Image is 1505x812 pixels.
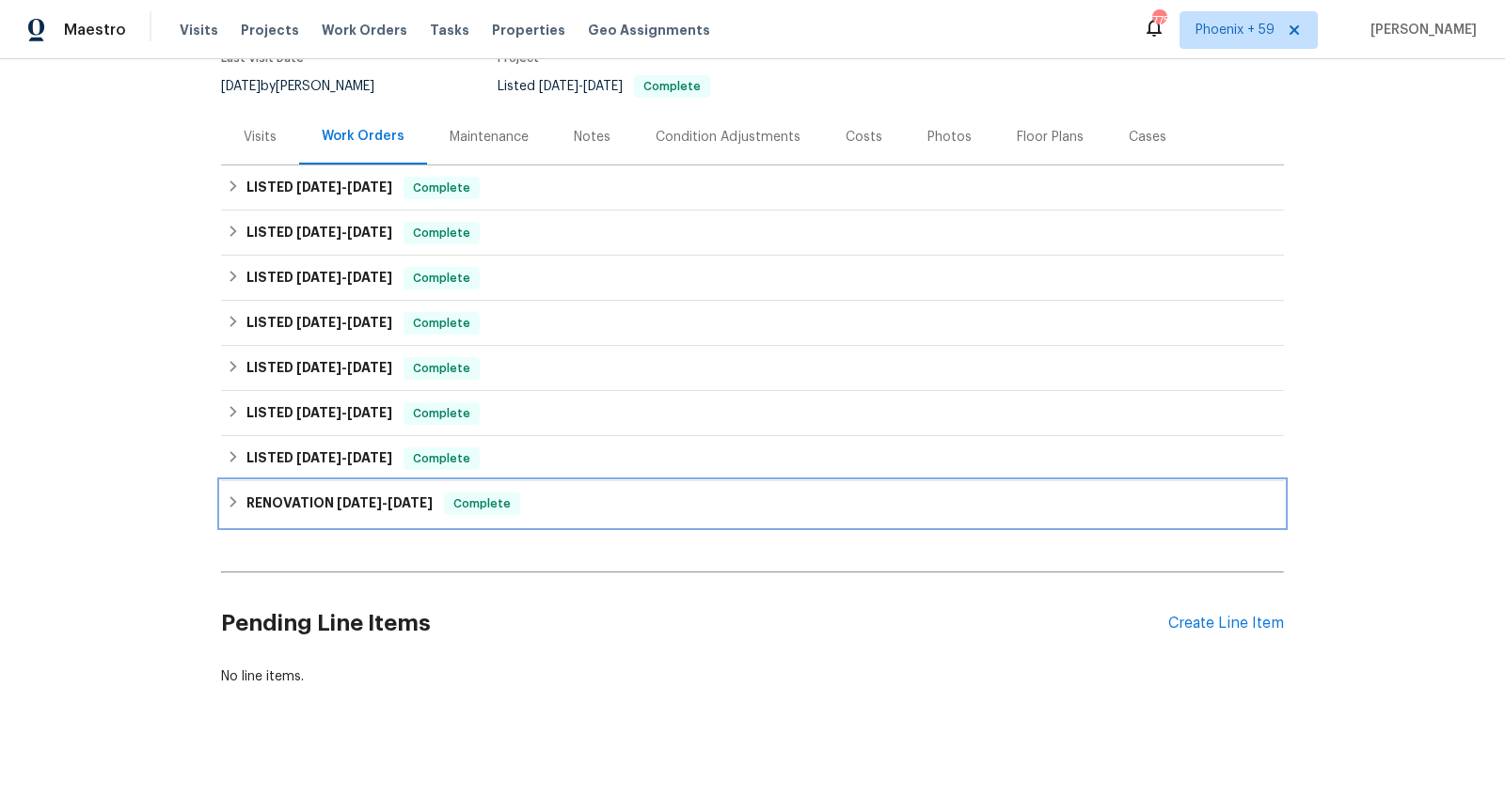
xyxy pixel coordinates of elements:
[296,226,392,239] span: -
[492,21,565,39] span: Properties
[296,271,341,284] span: [DATE]
[322,127,404,146] div: Work Orders
[337,496,433,509] span: -
[405,269,478,288] span: Complete
[246,312,392,335] h6: LISTED
[388,496,433,509] span: [DATE]
[337,496,382,509] span: [DATE]
[180,21,218,39] span: Visits
[347,361,392,374] span: [DATE]
[296,271,392,284] span: -
[221,667,1284,686] div: No line items.
[574,128,610,147] div: Notes
[450,128,529,147] div: Maintenance
[347,406,392,419] span: [DATE]
[244,128,277,147] div: Visits
[221,436,1284,481] div: LISTED [DATE]-[DATE]Complete
[296,451,341,464] span: [DATE]
[347,226,392,239] span: [DATE]
[405,404,478,423] span: Complete
[405,314,478,333] span: Complete
[296,361,341,374] span: [DATE]
[927,128,972,147] div: Photos
[430,23,469,37] span: Tasks
[656,128,800,147] div: Condition Adjustments
[296,180,341,194] span: [DATE]
[405,359,478,378] span: Complete
[296,226,341,239] span: [DATE]
[296,361,392,374] span: -
[539,80,623,93] span: -
[405,449,478,468] span: Complete
[241,21,299,39] span: Projects
[221,256,1284,301] div: LISTED [DATE]-[DATE]Complete
[221,301,1284,346] div: LISTED [DATE]-[DATE]Complete
[347,451,392,464] span: [DATE]
[405,224,478,242] span: Complete
[1168,615,1284,632] div: Create Line Item
[1196,21,1275,39] span: Phoenix + 59
[539,80,578,93] span: [DATE]
[221,580,1168,667] h2: Pending Line Items
[347,180,392,194] span: [DATE]
[1129,128,1166,147] div: Cases
[246,357,392,380] h6: LISTED
[583,80,623,93] span: [DATE]
[636,81,708,92] span: Complete
[221,80,261,93] span: [DATE]
[846,128,882,147] div: Costs
[446,494,518,513] span: Complete
[221,481,1284,526] div: RENOVATION [DATE]-[DATE]Complete
[221,75,397,98] div: by [PERSON_NAME]
[246,447,392,470] h6: LISTED
[347,316,392,329] span: [DATE]
[1017,128,1084,147] div: Floor Plans
[405,179,478,197] span: Complete
[1363,21,1477,39] span: [PERSON_NAME]
[296,180,392,194] span: -
[221,391,1284,436] div: LISTED [DATE]-[DATE]Complete
[221,346,1284,391] div: LISTED [DATE]-[DATE]Complete
[296,451,392,464] span: -
[1152,11,1165,30] div: 775
[221,165,1284,211] div: LISTED [DATE]-[DATE]Complete
[296,316,341,329] span: [DATE]
[588,21,710,39] span: Geo Assignments
[322,21,407,39] span: Work Orders
[246,267,392,289] h6: LISTED
[64,21,126,39] span: Maestro
[246,177,392,199] h6: LISTED
[246,222,392,244] h6: LISTED
[296,406,341,419] span: [DATE]
[498,80,710,93] span: Listed
[296,316,392,329] span: -
[296,406,392,419] span: -
[221,211,1284,256] div: LISTED [DATE]-[DATE]Complete
[246,492,433,515] h6: RENOVATION
[246,402,392,425] h6: LISTED
[347,271,392,284] span: [DATE]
